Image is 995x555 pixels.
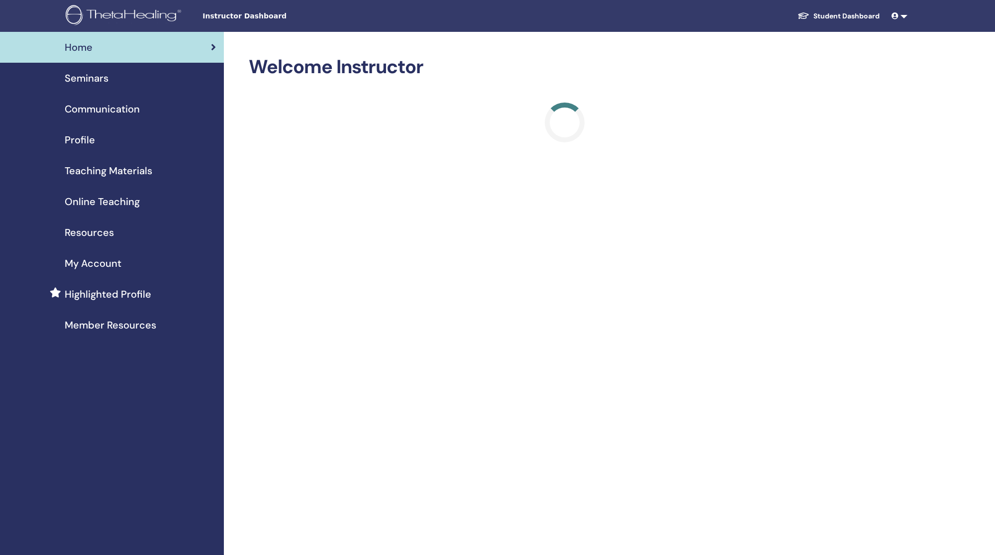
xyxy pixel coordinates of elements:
[65,256,121,271] span: My Account
[65,194,140,209] span: Online Teaching
[65,132,95,147] span: Profile
[202,11,352,21] span: Instructor Dashboard
[790,7,888,25] a: Student Dashboard
[65,225,114,240] span: Resources
[249,56,881,79] h2: Welcome Instructor
[65,287,151,302] span: Highlighted Profile
[65,40,93,55] span: Home
[65,102,140,116] span: Communication
[65,71,108,86] span: Seminars
[797,11,809,20] img: graduation-cap-white.svg
[65,318,156,333] span: Member Resources
[65,163,152,178] span: Teaching Materials
[66,5,185,27] img: logo.png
